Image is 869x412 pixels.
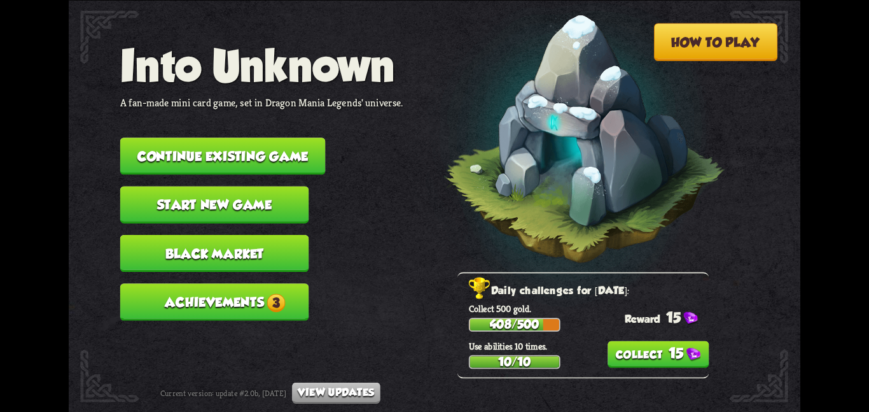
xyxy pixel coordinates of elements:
button: Black Market [120,234,309,271]
button: Achievements3 [120,283,309,320]
div: 408/500 [470,319,559,330]
div: 15 [625,309,709,325]
div: Current version: update #2.0b, [DATE] [160,382,380,403]
img: Golden_Trophy_Icon.png [469,277,491,300]
p: Use abilities 10 times. [469,340,709,352]
p: A fan-made mini card game, set in Dragon Mania Legends' universe. [120,96,403,109]
button: How to play [654,23,778,60]
button: Continue existing game [120,138,326,174]
p: Collect 500 gold. [469,302,709,315]
span: 3 [267,294,285,312]
button: Start new game [120,186,309,223]
div: 10/10 [470,356,559,367]
h2: Daily challenges for [DATE]: [469,281,709,300]
h1: Into Unknown [120,40,403,90]
button: 15 [608,341,709,367]
button: View updates [292,382,380,403]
